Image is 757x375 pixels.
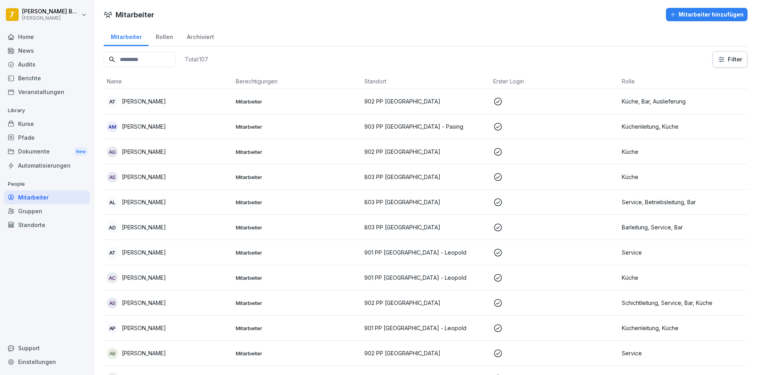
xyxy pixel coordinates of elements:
th: Berechtigungen [233,74,362,89]
p: [PERSON_NAME] Bogomolec [22,8,80,15]
p: Mitarbeiter [236,224,358,231]
p: [PERSON_NAME] [122,122,166,131]
a: Berichte [4,71,90,85]
p: [PERSON_NAME] [122,173,166,181]
p: Mitarbeiter [236,350,358,357]
p: 803 PP [GEOGRAPHIC_DATA] [364,173,487,181]
div: AG [107,146,118,157]
div: AP [107,323,118,334]
p: Mitarbeiter [236,174,358,181]
p: Küchenleitung, Küche [622,122,744,131]
p: [PERSON_NAME] [122,148,166,156]
p: [PERSON_NAME] [122,349,166,357]
th: Rolle [619,74,748,89]
div: AD [107,222,118,233]
th: Standort [361,74,490,89]
p: Mitarbeiter [236,98,358,105]
p: People [4,178,90,190]
p: Mitarbeiter [236,325,358,332]
a: Gruppen [4,204,90,218]
p: [PERSON_NAME] [122,223,166,231]
p: Service [622,248,744,257]
div: AS [107,297,118,308]
a: Home [4,30,90,44]
div: Filter [718,55,742,63]
p: Total: 107 [185,55,208,63]
p: 803 PP [GEOGRAPHIC_DATA] [364,223,487,231]
p: Library [4,104,90,117]
p: [PERSON_NAME] [22,15,80,21]
p: Service [622,349,744,357]
a: Rollen [149,26,180,46]
p: 803 PP [GEOGRAPHIC_DATA] [364,198,487,206]
a: Archiviert [180,26,221,46]
p: Barleitung, Service, Bar [622,223,744,231]
p: Mitarbeiter [236,299,358,307]
p: Schichtleitung, Service, Bar, Küche [622,299,744,307]
a: Mitarbeiter [4,190,90,204]
p: 902 PP [GEOGRAPHIC_DATA] [364,97,487,105]
div: AS [107,172,118,183]
th: Name [104,74,233,89]
div: Dokumente [4,144,90,159]
a: Automatisierungen [4,159,90,172]
div: AM [107,121,118,132]
div: AC [107,272,118,283]
p: Küche, Bar, Auslieferung [622,97,744,105]
h1: Mitarbeiter [116,9,154,20]
p: Mitarbeiter [236,249,358,256]
div: New [74,147,88,156]
button: Filter [713,52,747,67]
a: Audits [4,57,90,71]
p: Küchenleitung, Küche [622,324,744,332]
button: Mitarbeiter hinzufügen [666,8,748,21]
a: Pfade [4,131,90,144]
p: 902 PP [GEOGRAPHIC_DATA] [364,349,487,357]
p: 901 PP [GEOGRAPHIC_DATA] - Leopold [364,324,487,332]
a: Standorte [4,218,90,232]
p: 901 PP [GEOGRAPHIC_DATA] - Leopold [364,273,487,282]
p: 902 PP [GEOGRAPHIC_DATA] [364,299,487,307]
p: [PERSON_NAME] [122,299,166,307]
div: AT [107,96,118,107]
a: Mitarbeiter [104,26,149,46]
a: Veranstaltungen [4,85,90,99]
a: DokumenteNew [4,144,90,159]
p: [PERSON_NAME] [122,324,166,332]
div: AL [107,197,118,208]
p: [PERSON_NAME] [122,198,166,206]
a: News [4,44,90,57]
p: Mitarbeiter [236,148,358,155]
p: Küche [622,273,744,282]
p: [PERSON_NAME] [122,97,166,105]
p: Service, Betriebsleitung, Bar [622,198,744,206]
p: [PERSON_NAME] [122,273,166,282]
p: Mitarbeiter [236,199,358,206]
p: [PERSON_NAME] [122,248,166,257]
a: Kurse [4,117,90,131]
p: 902 PP [GEOGRAPHIC_DATA] [364,148,487,156]
div: Mitarbeiter hinzufügen [670,10,744,19]
th: Erster Login [490,74,619,89]
div: AT [107,247,118,258]
p: 901 PP [GEOGRAPHIC_DATA] - Leopold [364,248,487,257]
p: Mitarbeiter [236,123,358,130]
p: Küche [622,148,744,156]
p: 903 PP [GEOGRAPHIC_DATA] - Pasing [364,122,487,131]
a: Einstellungen [4,355,90,369]
p: Küche [622,173,744,181]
